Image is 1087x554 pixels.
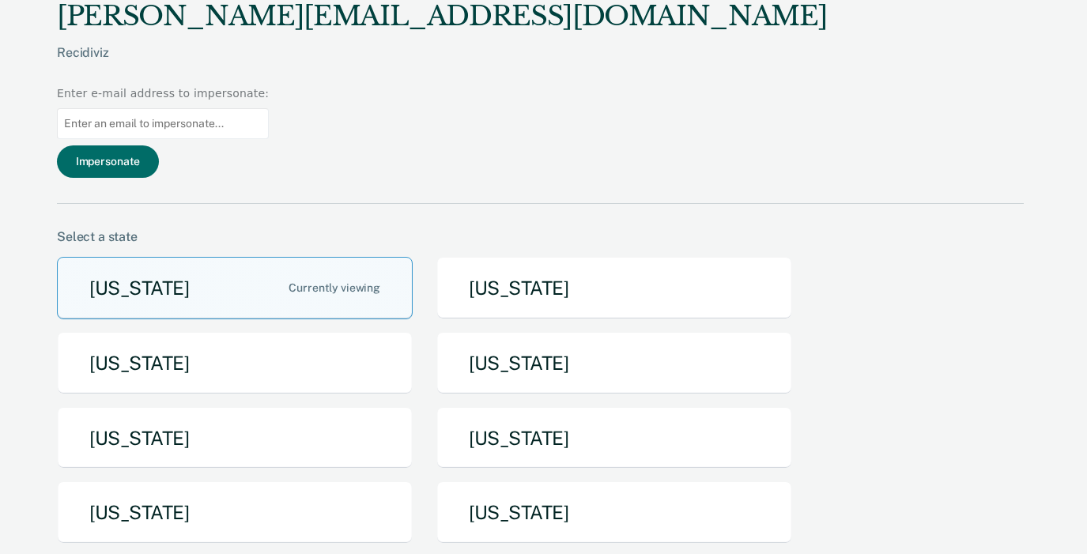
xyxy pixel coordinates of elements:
[57,407,413,469] button: [US_STATE]
[436,332,792,394] button: [US_STATE]
[57,257,413,319] button: [US_STATE]
[57,229,1024,244] div: Select a state
[57,108,269,139] input: Enter an email to impersonate...
[436,407,792,469] button: [US_STATE]
[57,45,827,85] div: Recidiviz
[57,332,413,394] button: [US_STATE]
[57,85,269,102] div: Enter e-mail address to impersonate:
[436,257,792,319] button: [US_STATE]
[57,481,413,544] button: [US_STATE]
[57,145,159,178] button: Impersonate
[436,481,792,544] button: [US_STATE]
